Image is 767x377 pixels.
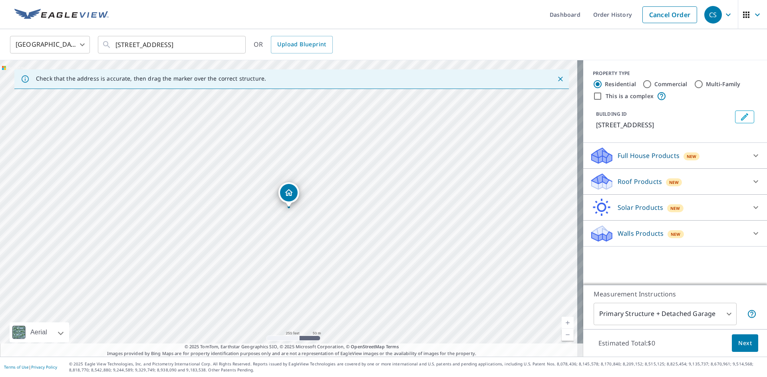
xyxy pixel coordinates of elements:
p: Full House Products [618,151,680,160]
input: Search by address or latitude-longitude [115,34,229,56]
div: CS [704,6,722,24]
div: OR [254,36,333,53]
p: BUILDING ID [596,111,627,117]
p: Roof Products [618,177,662,186]
span: New [670,205,680,211]
a: Privacy Policy [31,364,57,370]
label: This is a complex [606,92,654,100]
p: Measurement Instructions [594,289,757,299]
p: [STREET_ADDRESS] [596,120,732,130]
span: Next [738,338,752,348]
label: Residential [605,80,636,88]
a: Current Level 17, Zoom Out [562,329,574,341]
div: Primary Structure + Detached Garage [594,303,737,325]
a: Current Level 17, Zoom In [562,317,574,329]
button: Edit building 1 [735,111,754,123]
div: PROPERTY TYPE [593,70,757,77]
p: Check that the address is accurate, then drag the marker over the correct structure. [36,75,266,82]
label: Multi-Family [706,80,741,88]
div: Aerial [10,322,69,342]
div: Full House ProductsNew [590,146,761,165]
p: Walls Products [618,229,664,238]
span: New [687,153,697,160]
a: Upload Blueprint [271,36,332,53]
span: © 2025 TomTom, Earthstar Geographics SIO, © 2025 Microsoft Corporation, © [185,343,399,350]
div: [GEOGRAPHIC_DATA] [10,34,90,56]
div: Walls ProductsNew [590,224,761,243]
p: Solar Products [618,203,663,212]
a: Cancel Order [642,6,697,23]
span: New [671,231,681,237]
p: Estimated Total: $0 [592,334,662,352]
p: © 2025 Eagle View Technologies, Inc. and Pictometry International Corp. All Rights Reserved. Repo... [69,361,763,373]
a: Terms [386,343,399,349]
span: Your report will include the primary structure and a detached garage if one exists. [747,309,757,319]
div: Roof ProductsNew [590,172,761,191]
img: EV Logo [14,9,109,21]
button: Close [555,74,566,84]
a: Terms of Use [4,364,29,370]
p: | [4,365,57,369]
div: Solar ProductsNew [590,198,761,217]
button: Next [732,334,758,352]
div: Dropped pin, building 1, Residential property, 3114 E Beaumont St Springfield, MO 65804 [278,182,299,207]
label: Commercial [654,80,688,88]
a: OpenStreetMap [351,343,384,349]
span: New [669,179,679,186]
div: Aerial [28,322,50,342]
span: Upload Blueprint [277,39,326,49]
